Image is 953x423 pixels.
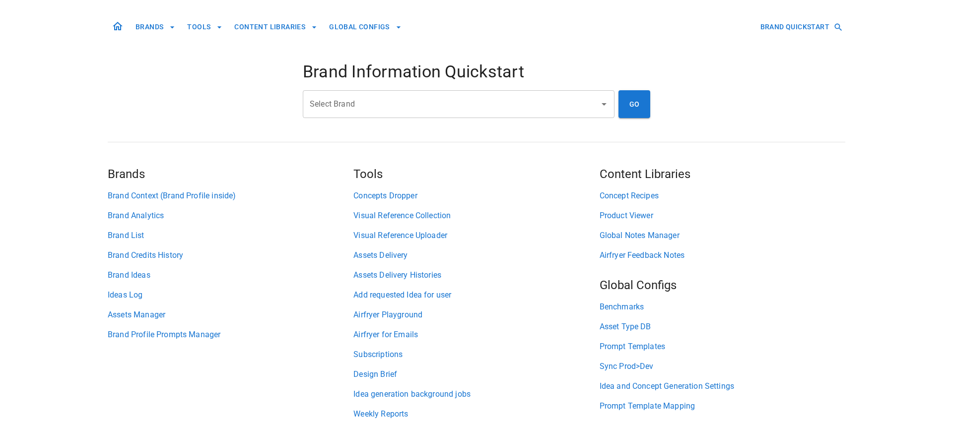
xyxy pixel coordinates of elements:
a: Concept Recipes [600,190,845,202]
a: Subscriptions [353,349,599,361]
a: Idea generation background jobs [353,388,599,400]
button: TOOLS [183,18,226,36]
a: Global Notes Manager [600,230,845,242]
button: BRANDS [132,18,179,36]
a: Brand Profile Prompts Manager [108,329,353,341]
h5: Tools [353,166,599,182]
a: Design Brief [353,368,599,380]
a: Brand Analytics [108,210,353,222]
a: Airfryer for Emails [353,329,599,341]
a: Visual Reference Uploader [353,230,599,242]
a: Airfryer Feedback Notes [600,249,845,261]
a: Prompt Templates [600,341,845,353]
button: GO [618,90,650,118]
a: Brand Context (Brand Profile inside) [108,190,353,202]
a: Asset Type DB [600,321,845,333]
a: Assets Manager [108,309,353,321]
a: Benchmarks [600,301,845,313]
button: Open [597,97,611,111]
a: Weekly Reports [353,408,599,420]
h4: Brand Information Quickstart [303,61,650,82]
a: Assets Delivery Histories [353,269,599,281]
a: Visual Reference Collection [353,210,599,222]
h5: Content Libraries [600,166,845,182]
a: Brand Ideas [108,269,353,281]
button: BRAND QUICKSTART [756,18,845,36]
a: Product Viewer [600,210,845,222]
a: Brand List [108,230,353,242]
button: CONTENT LIBRARIES [230,18,321,36]
a: Prompt Template Mapping [600,400,845,412]
a: Idea and Concept Generation Settings [600,380,845,392]
h5: Global Configs [600,277,845,293]
button: GLOBAL CONFIGS [325,18,406,36]
h5: Brands [108,166,353,182]
a: Add requested Idea for user [353,289,599,301]
a: Brand Credits History [108,249,353,261]
a: Concepts Dropper [353,190,599,202]
a: Ideas Log [108,289,353,301]
a: Assets Delivery [353,249,599,261]
a: Airfryer Playground [353,309,599,321]
a: Sync Prod>Dev [600,361,845,372]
